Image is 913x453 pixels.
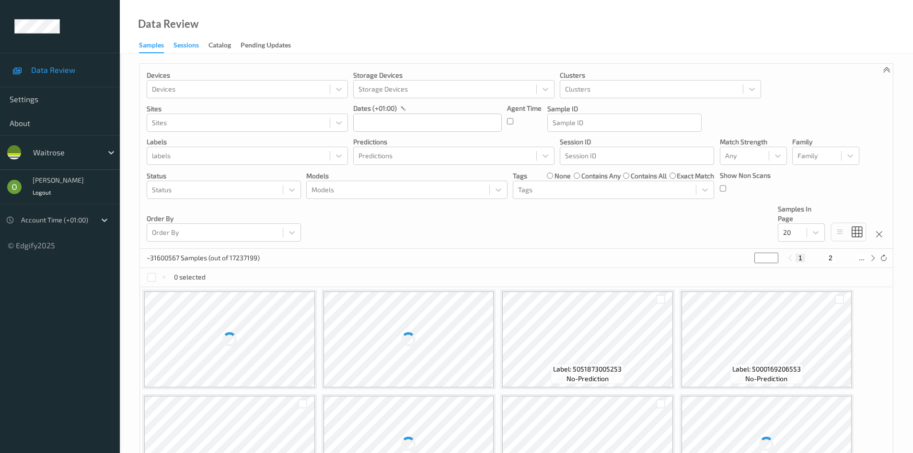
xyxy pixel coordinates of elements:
[147,214,301,223] p: Order By
[147,70,348,80] p: Devices
[677,171,714,181] label: exact match
[353,104,397,113] p: dates (+01:00)
[138,19,198,29] div: Data Review
[720,171,771,180] p: Show Non Scans
[720,137,787,147] p: Match Strength
[581,171,621,181] label: contains any
[796,254,805,262] button: 1
[555,171,571,181] label: none
[353,137,555,147] p: Predictions
[631,171,667,181] label: contains all
[147,171,301,181] p: Status
[208,39,241,52] a: Catalog
[778,204,825,223] p: Samples In Page
[507,104,542,113] p: Agent Time
[745,374,787,383] span: no-prediction
[241,39,300,52] a: Pending Updates
[513,171,527,181] p: Tags
[147,104,348,114] p: Sites
[139,40,164,53] div: Samples
[139,39,173,53] a: Samples
[560,137,714,147] p: Session ID
[241,40,291,52] div: Pending Updates
[208,40,231,52] div: Catalog
[553,364,622,374] span: Label: 5051873005253
[173,39,208,52] a: Sessions
[306,171,508,181] p: Models
[147,253,260,263] p: ~31600567 Samples (out of 17237199)
[732,364,801,374] span: Label: 5000169206553
[856,254,867,262] button: ...
[547,104,702,114] p: Sample ID
[353,70,555,80] p: Storage Devices
[173,40,199,52] div: Sessions
[792,137,859,147] p: Family
[566,374,609,383] span: no-prediction
[560,70,761,80] p: Clusters
[147,137,348,147] p: labels
[174,272,206,282] p: 0 selected
[826,254,835,262] button: 2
